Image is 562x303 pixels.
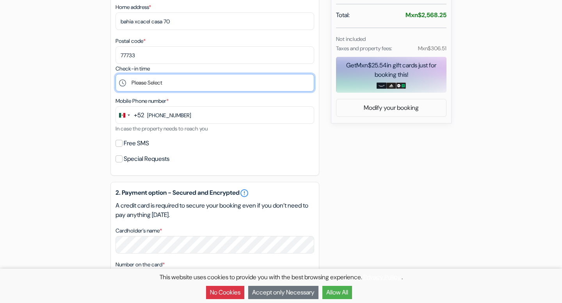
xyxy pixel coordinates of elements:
strong: Mxn$2,568.25 [405,11,446,19]
label: Free SMS [124,138,149,149]
label: Home address [116,3,151,11]
div: +52 [134,111,144,120]
p: A credit card is required to secure your booking even if you don’t need to pay anything [DATE]. [116,201,314,220]
small: Mxn$306.51 [418,45,446,52]
small: In case the property needs to reach you [116,125,208,132]
a: Privacy Policy. [363,273,402,281]
img: uber-uber-eats-card.png [396,83,406,89]
label: Postal code [116,37,146,45]
small: Not included [336,35,366,42]
button: Change country, selected Mexico (+52) [116,107,144,123]
a: error_outline [240,188,249,198]
a: Modify your booking [336,100,446,115]
label: Cardholder’s name [116,227,162,235]
label: Check-in time [116,65,150,73]
button: No Cookies [206,286,244,299]
h5: 2. Payment option - Secured and Encrypted [116,188,314,198]
img: amazon-card-no-text.png [377,83,386,89]
button: Accept only Necessary [248,286,318,299]
label: Special Requests [124,153,169,164]
small: Taxes and property fees: [336,45,392,52]
div: Get in gift cards just for booking this! [336,61,446,79]
p: This website uses cookies to provide you with the best browsing experience. . [4,273,558,282]
span: Mxn$25.54 [356,61,387,69]
input: 222 123 4567 [116,106,314,124]
button: Allow All [322,286,352,299]
span: Total: [336,11,350,20]
label: Mobile Phone number [116,97,169,105]
label: Number on the card [116,261,165,269]
img: adidas-card.png [386,83,396,89]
